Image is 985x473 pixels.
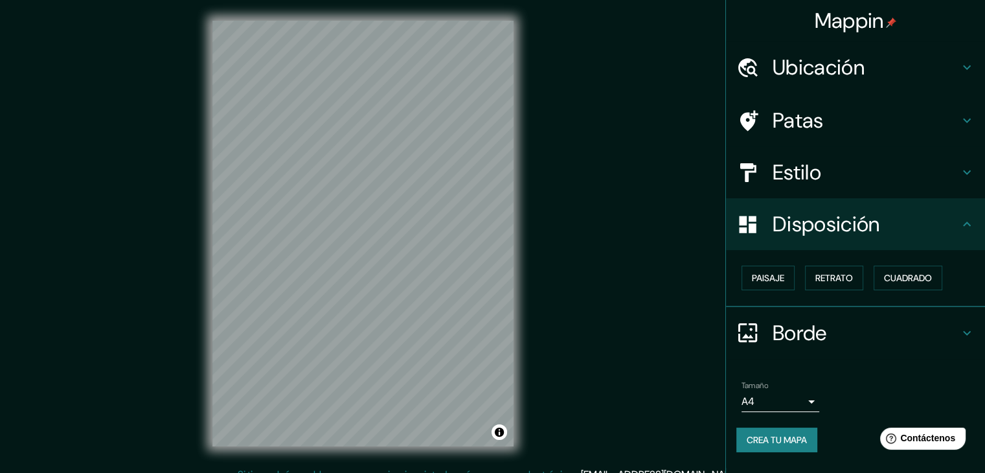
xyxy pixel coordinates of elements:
[884,272,932,284] font: Cuadrado
[752,272,784,284] font: Paisaje
[773,211,879,238] font: Disposición
[742,391,819,412] div: A4
[742,266,795,290] button: Paisaje
[736,428,817,452] button: Crea tu mapa
[742,395,754,408] font: A4
[805,266,863,290] button: Retrato
[726,307,985,359] div: Borde
[874,266,942,290] button: Cuadrado
[747,434,807,446] font: Crea tu mapa
[773,54,865,81] font: Ubicación
[773,159,821,186] font: Estilo
[773,107,824,134] font: Patas
[212,21,514,446] canvas: Mapa
[742,380,768,391] font: Tamaño
[726,146,985,198] div: Estilo
[886,17,896,28] img: pin-icon.png
[726,95,985,146] div: Patas
[492,424,507,440] button: Activar o desactivar atribución
[726,41,985,93] div: Ubicación
[870,422,971,459] iframe: Lanzador de widgets de ayuda
[815,272,853,284] font: Retrato
[815,7,884,34] font: Mappin
[726,198,985,250] div: Disposición
[773,319,827,347] font: Borde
